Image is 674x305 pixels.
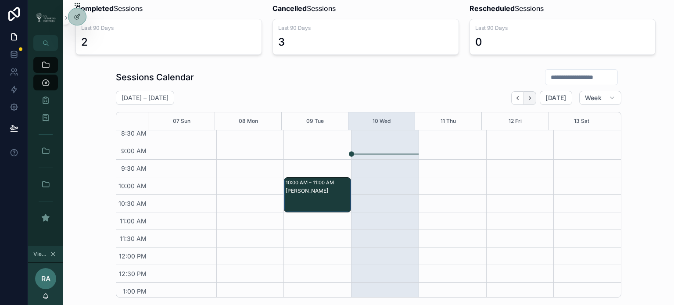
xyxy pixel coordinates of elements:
span: 10:30 AM [116,200,149,207]
span: 10:00 AM [116,182,149,190]
span: RA [41,273,50,284]
span: 12:30 PM [117,270,149,277]
div: 10:00 AM – 11:00 AM [286,178,336,187]
h1: Sessions Calendar [116,71,194,83]
span: Last 90 Days [278,25,453,32]
button: 13 Sat [574,112,589,130]
div: 0 [475,35,482,49]
button: 07 Sun [173,112,190,130]
button: 12 Fri [509,112,522,130]
span: 9:00 AM [119,147,149,154]
button: 11 Thu [441,112,456,130]
strong: Cancelled [272,4,307,13]
span: Sessions [272,3,336,14]
span: Last 90 Days [81,25,256,32]
strong: Completed [75,4,114,13]
button: [DATE] [540,91,572,105]
div: 3 [278,35,285,49]
button: 09 Tue [306,112,324,130]
span: [DATE] [545,94,566,102]
h2: [DATE] – [DATE] [122,93,168,102]
span: Viewing as Roya [33,251,48,258]
button: 08 Mon [239,112,258,130]
div: [PERSON_NAME] [286,187,350,194]
div: 10:00 AM – 11:00 AM[PERSON_NAME] [284,178,351,212]
button: Back [511,91,524,105]
img: App logo [33,12,58,23]
span: 9:30 AM [119,165,149,172]
div: 2 [81,35,88,49]
span: 1:00 PM [121,287,149,295]
strong: Rescheduled [470,4,515,13]
button: 10 Wed [373,112,391,130]
span: 12:00 PM [117,252,149,260]
span: 11:00 AM [118,217,149,225]
button: Week [579,91,621,105]
button: Next [524,91,536,105]
span: Last 90 Days [475,25,650,32]
span: Sessions [75,3,143,14]
span: 8:30 AM [119,129,149,137]
div: scrollable content [28,51,63,237]
span: Sessions [470,3,544,14]
span: Week [585,94,602,102]
span: 11:30 AM [118,235,149,242]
